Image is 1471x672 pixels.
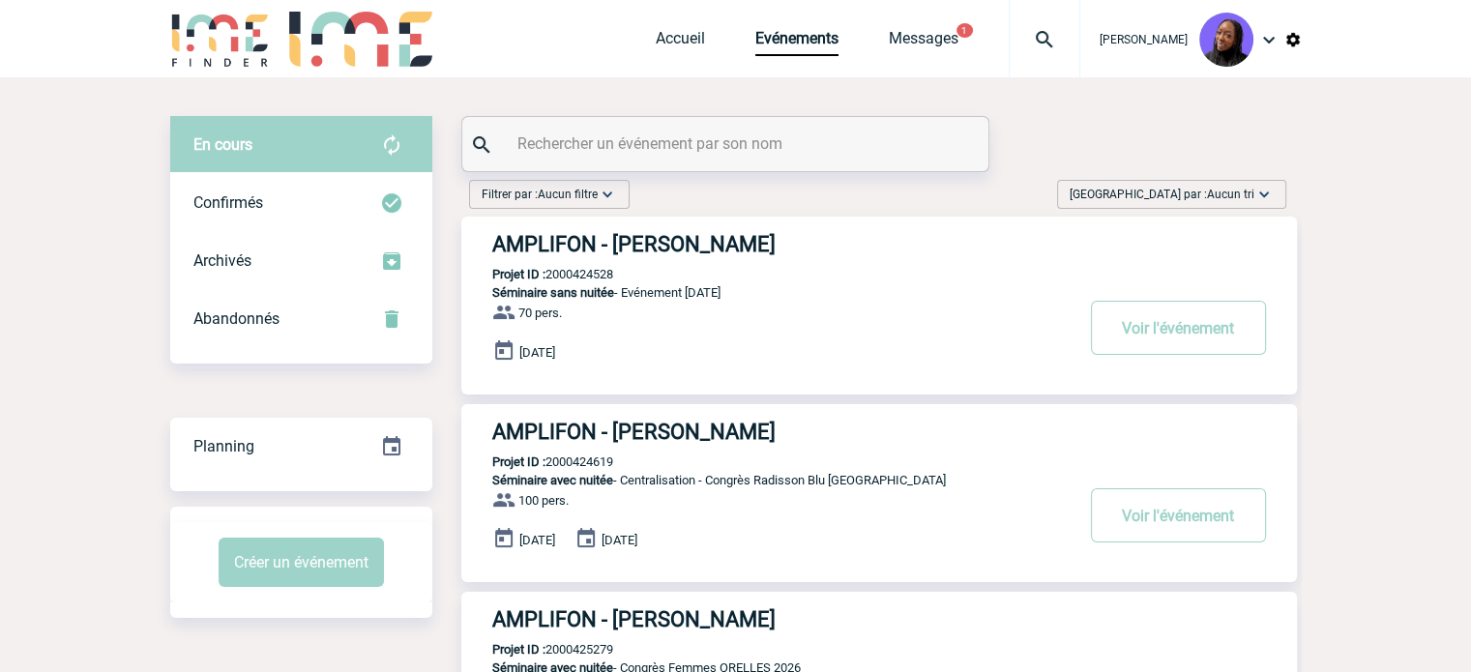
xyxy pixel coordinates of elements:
span: Séminaire avec nuitée [492,473,613,487]
span: Aucun tri [1207,188,1254,201]
span: [GEOGRAPHIC_DATA] par : [1070,185,1254,204]
div: Retrouvez ici tous les événements que vous avez décidé d'archiver [170,232,432,290]
span: Abandonnés [193,309,279,328]
a: AMPLIFON - [PERSON_NAME] [461,420,1297,444]
img: 131349-0.png [1199,13,1253,67]
img: IME-Finder [170,12,271,67]
p: 2000424619 [461,454,613,469]
span: Archivés [193,251,251,270]
p: 2000424528 [461,267,613,281]
div: Retrouvez ici tous vos événements annulés [170,290,432,348]
div: Retrouvez ici tous vos événements organisés par date et état d'avancement [170,418,432,476]
b: Projet ID : [492,454,545,469]
input: Rechercher un événement par son nom [513,130,943,158]
span: [DATE] [519,533,555,547]
span: [DATE] [519,345,555,360]
span: 100 pers. [518,493,569,508]
span: Planning [193,437,254,455]
h3: AMPLIFON - [PERSON_NAME] [492,607,1073,631]
a: Accueil [656,29,705,56]
a: Evénements [755,29,838,56]
a: Messages [889,29,958,56]
span: [DATE] [602,533,637,547]
a: Planning [170,417,432,474]
span: En cours [193,135,252,154]
button: 1 [956,23,973,38]
button: Créer un événement [219,538,384,587]
b: Projet ID : [492,642,545,657]
span: [PERSON_NAME] [1100,33,1188,46]
a: AMPLIFON - [PERSON_NAME] [461,232,1297,256]
button: Voir l'événement [1091,301,1266,355]
p: 2000425279 [461,642,613,657]
div: Retrouvez ici tous vos évènements avant confirmation [170,116,432,174]
h3: AMPLIFON - [PERSON_NAME] [492,232,1073,256]
p: - Centralisation - Congrès Radisson Blu [GEOGRAPHIC_DATA] [461,473,1073,487]
button: Voir l'événement [1091,488,1266,542]
img: baseline_expand_more_white_24dp-b.png [598,185,617,204]
span: Séminaire sans nuitée [492,285,614,300]
span: Confirmés [193,193,263,212]
b: Projet ID : [492,267,545,281]
span: 70 pers. [518,306,562,320]
img: baseline_expand_more_white_24dp-b.png [1254,185,1274,204]
h3: AMPLIFON - [PERSON_NAME] [492,420,1073,444]
span: Filtrer par : [482,185,598,204]
p: - Evénement [DATE] [461,285,1073,300]
a: AMPLIFON - [PERSON_NAME] [461,607,1297,631]
span: Aucun filtre [538,188,598,201]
